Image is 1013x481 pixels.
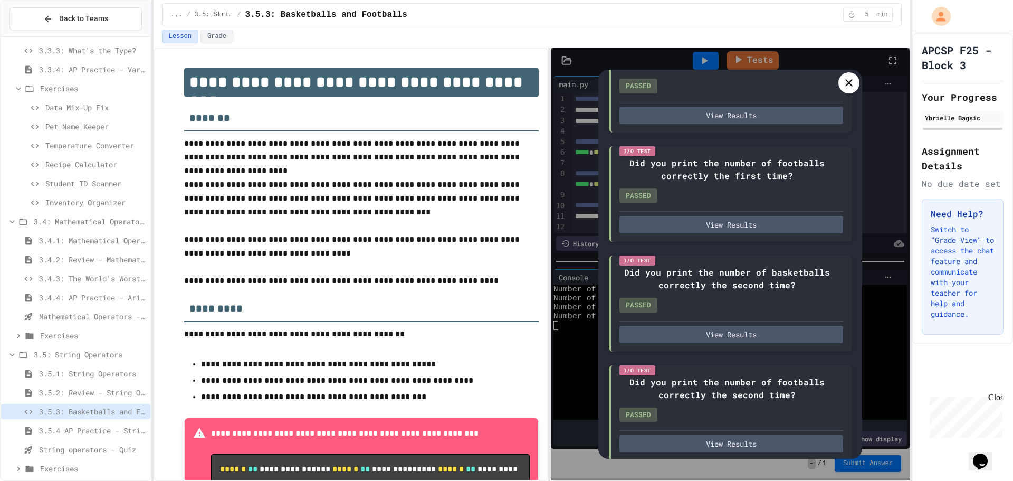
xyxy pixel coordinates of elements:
button: Back to Teams [9,7,142,30]
span: 3.5.3: Basketballs and Footballs [245,8,407,21]
span: 5 [858,11,875,19]
div: PASSED [619,79,657,93]
span: 3.5.2: Review - String Operators [39,387,146,398]
h2: Assignment Details [922,144,1004,173]
p: Switch to "Grade View" to access the chat feature and communicate with your teacher for help and ... [931,224,995,319]
span: Exercises [40,463,146,474]
span: 3.4: Mathematical Operators [34,216,146,227]
span: 3.3.3: What's the Type? [39,45,146,56]
span: 3.5.4 AP Practice - String Manipulation [39,425,146,436]
h1: APCSP F25 - Block 3 [922,43,1004,72]
div: I/O Test [619,146,655,156]
span: 3.3.4: AP Practice - Variables [39,64,146,75]
span: Temperature Converter [45,140,146,151]
div: I/O Test [619,256,655,266]
button: View Results [619,107,843,124]
span: Inventory Organizer [45,197,146,208]
div: PASSED [619,298,657,313]
span: / [237,11,241,19]
span: 3.4.2: Review - Mathematical Operators [39,254,146,265]
span: Exercises [40,83,146,94]
span: 3.5.1: String Operators [39,368,146,379]
button: Grade [200,30,233,43]
span: Data Mix-Up Fix [45,102,146,113]
span: Back to Teams [59,13,108,24]
h3: Need Help? [931,208,995,220]
iframe: chat widget [925,393,1002,438]
button: View Results [619,435,843,452]
span: 3.5: String Operators [34,349,146,360]
span: Student ID Scanner [45,178,146,189]
div: No due date set [922,177,1004,190]
h2: Your Progress [922,90,1004,105]
span: Pet Name Keeper [45,121,146,132]
span: / [186,11,190,19]
div: Chat with us now!Close [4,4,73,67]
div: PASSED [619,188,657,203]
span: 3.5: String Operators [195,11,233,19]
span: String operators - Quiz [39,444,146,455]
div: Did you print the number of footballs correctly the second time? [619,376,835,401]
span: Exercises [40,330,146,341]
div: PASSED [619,408,657,422]
iframe: chat widget [969,439,1002,470]
span: 3.5.3: Basketballs and Footballs [39,406,146,417]
span: 3.4.3: The World's Worst Farmers Market [39,273,146,284]
div: Did you print the number of footballs correctly the first time? [619,157,835,182]
button: View Results [619,216,843,233]
div: My Account [921,4,953,29]
span: min [876,11,888,19]
div: I/O Test [619,365,655,375]
span: Recipe Calculator [45,159,146,170]
span: 3.4.1: Mathematical Operators [39,235,146,246]
div: Ybrielle Bagsic [925,113,1000,122]
span: ... [171,11,183,19]
button: View Results [619,326,843,343]
span: 3.4.4: AP Practice - Arithmetic Operators [39,292,146,303]
span: Mathematical Operators - Quiz [39,311,146,322]
div: Did you print the number of basketballs correctly the second time? [619,266,835,291]
button: Lesson [162,30,198,43]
